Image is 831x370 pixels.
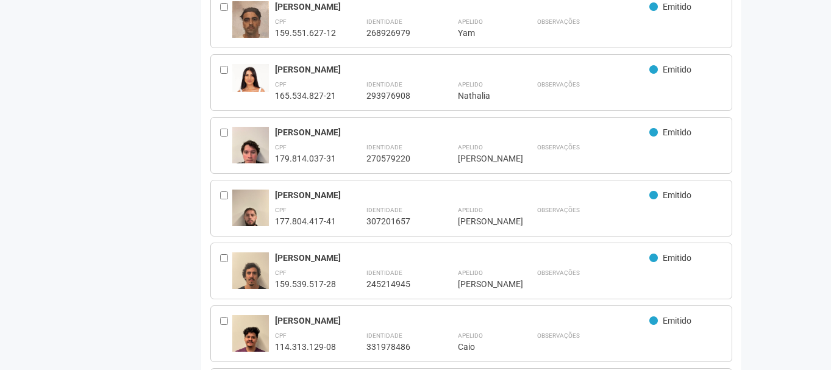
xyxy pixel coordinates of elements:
img: user.jpg [232,1,269,44]
span: Emitido [663,253,691,263]
strong: CPF [275,144,287,151]
strong: Apelido [458,207,483,213]
span: Emitido [663,316,691,326]
strong: Apelido [458,269,483,276]
div: 307201657 [366,216,427,227]
div: [PERSON_NAME] [275,252,650,263]
strong: Observações [537,18,580,25]
div: Nathalia [458,90,507,101]
div: [PERSON_NAME] [275,64,650,75]
strong: CPF [275,332,287,339]
div: [PERSON_NAME] [275,190,650,201]
strong: Apelido [458,81,483,88]
img: user.jpg [232,252,269,301]
strong: Identidade [366,81,402,88]
img: user.jpg [232,64,269,92]
div: Caio [458,341,507,352]
strong: Observações [537,144,580,151]
strong: Observações [537,81,580,88]
div: 331978486 [366,341,427,352]
strong: Identidade [366,207,402,213]
strong: Identidade [366,18,402,25]
strong: CPF [275,207,287,213]
strong: Observações [537,269,580,276]
strong: Apelido [458,332,483,339]
span: Emitido [663,65,691,74]
div: [PERSON_NAME] [458,216,507,227]
strong: Identidade [366,144,402,151]
div: 268926979 [366,27,427,38]
div: 114.313.129-08 [275,341,336,352]
span: Emitido [663,190,691,200]
strong: Identidade [366,332,402,339]
strong: Apelido [458,18,483,25]
div: 165.534.827-21 [275,90,336,101]
div: 159.551.627-12 [275,27,336,38]
strong: CPF [275,269,287,276]
div: 179.814.037-31 [275,153,336,164]
strong: Observações [537,332,580,339]
strong: Identidade [366,269,402,276]
img: user.jpg [232,190,269,238]
strong: Observações [537,207,580,213]
strong: CPF [275,18,287,25]
div: 245214945 [366,279,427,290]
span: Emitido [663,2,691,12]
div: 270579220 [366,153,427,164]
div: 159.539.517-28 [275,279,336,290]
span: Emitido [663,127,691,137]
div: [PERSON_NAME] [458,279,507,290]
div: [PERSON_NAME] [275,1,650,12]
div: [PERSON_NAME] [275,315,650,326]
div: [PERSON_NAME] [458,153,507,164]
div: 177.804.417-41 [275,216,336,227]
img: user.jpg [232,315,269,364]
div: 293976908 [366,90,427,101]
div: [PERSON_NAME] [275,127,650,138]
img: user.jpg [232,127,269,176]
strong: CPF [275,81,287,88]
strong: Apelido [458,144,483,151]
div: Yam [458,27,507,38]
